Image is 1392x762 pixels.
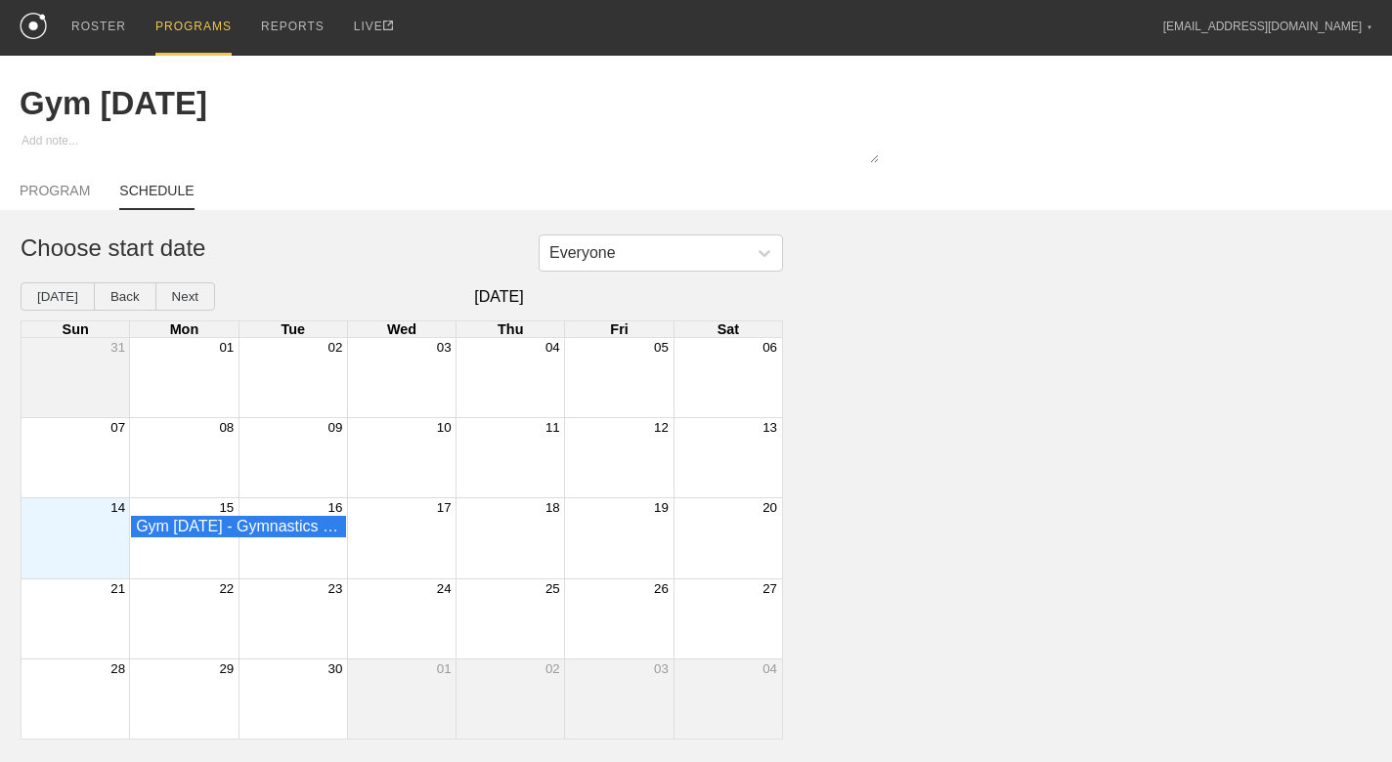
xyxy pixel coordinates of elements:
[20,13,47,39] img: logo
[170,321,199,337] span: Mon
[545,420,560,435] button: 11
[219,500,234,515] button: 15
[110,420,125,435] button: 07
[654,500,669,515] button: 19
[437,581,452,596] button: 24
[94,282,156,311] button: Back
[21,234,762,262] h1: Choose start date
[762,581,777,596] button: 27
[328,500,343,515] button: 16
[110,340,125,355] button: 31
[219,661,234,676] button: 29
[437,661,452,676] button: 01
[20,183,90,208] a: PROGRAM
[21,282,95,311] button: [DATE]
[110,500,125,515] button: 14
[654,420,669,435] button: 12
[328,661,343,676] button: 30
[549,244,616,262] div: Everyone
[119,183,194,210] a: SCHEDULE
[610,321,628,337] span: Fri
[219,340,234,355] button: 01
[63,321,89,337] span: Sun
[545,581,560,596] button: 25
[328,340,343,355] button: 02
[718,321,739,337] span: Sat
[136,518,341,535] div: Gym Monday - Gymnastics - Gymnasts
[762,661,777,676] button: 04
[437,340,452,355] button: 03
[110,661,125,676] button: 28
[762,420,777,435] button: 13
[654,661,669,676] button: 03
[21,320,783,740] div: Month View
[328,420,343,435] button: 09
[498,321,523,337] span: Thu
[155,282,215,311] button: Next
[1367,21,1372,33] div: ▼
[1294,668,1392,762] iframe: Chat Widget
[654,581,669,596] button: 26
[545,500,560,515] button: 18
[328,581,343,596] button: 23
[654,340,669,355] button: 05
[545,661,560,676] button: 02
[437,420,452,435] button: 10
[215,288,783,306] span: [DATE]
[110,581,125,596] button: 21
[437,500,452,515] button: 17
[219,420,234,435] button: 08
[545,340,560,355] button: 04
[762,500,777,515] button: 20
[387,321,416,337] span: Wed
[762,340,777,355] button: 06
[281,321,305,337] span: Tue
[219,581,234,596] button: 22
